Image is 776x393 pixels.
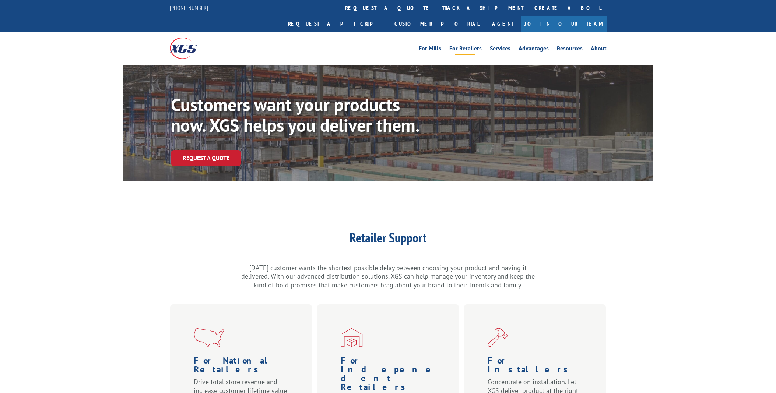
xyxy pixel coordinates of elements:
[591,46,607,54] a: About
[282,16,389,32] a: Request a pickup
[171,94,435,135] p: Customers want your products now. XGS helps you deliver them.
[488,328,508,347] img: XGS_Icon_Installers_Red
[449,46,482,54] a: For Retailers
[485,16,521,32] a: Agent
[490,46,510,54] a: Services
[488,356,585,378] h1: For Installers
[194,328,224,347] img: xgs-icon-nationwide-reach-red
[341,328,363,347] img: XGS_Icon_SMBFlooringRetailer_Red
[241,263,536,290] p: [DATE] customer wants the shortest possible delay between choosing your product and having it del...
[389,16,485,32] a: Customer Portal
[419,46,441,54] a: For Mills
[521,16,607,32] a: Join Our Team
[557,46,583,54] a: Resources
[170,4,208,11] a: [PHONE_NUMBER]
[194,356,297,378] h1: For National Retailers
[171,150,241,166] a: Request a Quote
[519,46,549,54] a: Advantages
[241,231,536,248] h1: Retailer Support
